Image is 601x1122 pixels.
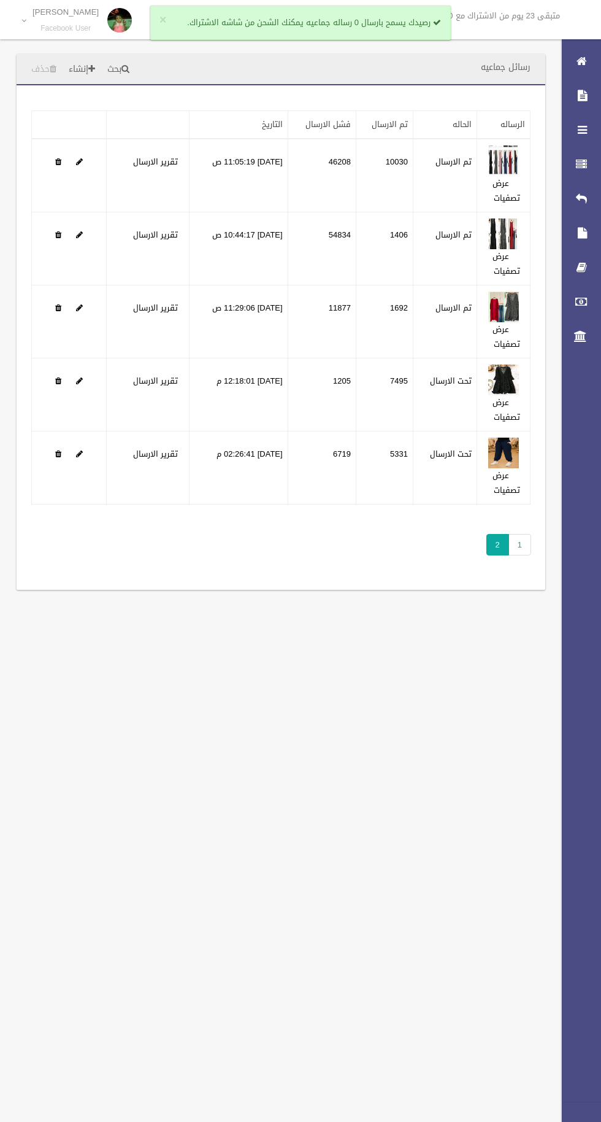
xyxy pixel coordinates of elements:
[430,374,472,389] label: تحت الارسال
[33,24,99,33] small: Facebook User
[189,285,288,358] td: [DATE] 11:29:06 ص
[356,139,413,212] td: 10030
[76,154,83,169] a: Edit
[492,468,520,498] a: عرض تصفيات
[477,111,530,139] th: الرساله
[488,300,519,315] a: Edit
[492,249,520,279] a: عرض تصفيات
[288,139,356,212] td: 46208
[488,438,519,468] img: 638929384942915168.jpg
[466,55,545,79] header: رسائل جماعيه
[488,154,519,169] a: Edit
[356,285,413,358] td: 1692
[488,292,519,322] img: 638923231328596272.jpg
[488,227,519,242] a: Edit
[492,322,520,352] a: عرض تصفيات
[356,431,413,505] td: 5331
[508,534,531,555] a: 1
[133,300,178,315] a: تقرير الارسال
[76,446,83,462] a: Edit
[159,14,166,26] button: ×
[189,139,288,212] td: [DATE] 11:05:19 ص
[372,117,408,132] a: تم الارسال
[102,58,134,81] a: بحث
[430,447,472,462] label: تحت الارسال
[492,176,520,206] a: عرض تصفيات
[288,431,356,505] td: 6719
[435,155,472,169] label: تم الارسال
[486,534,509,555] span: 2
[133,446,178,462] a: تقرير الارسال
[133,154,178,169] a: تقرير الارسال
[133,373,178,389] a: تقرير الارسال
[189,358,288,431] td: [DATE] 12:18:01 م
[64,58,100,81] a: إنشاء
[488,365,519,395] img: 638929308017146760.jpg
[488,219,519,249] img: 638922339758928853.jpg
[488,446,519,462] a: Edit
[288,212,356,285] td: 54834
[33,7,99,17] p: [PERSON_NAME]
[492,395,520,425] a: عرض تصفيات
[150,6,451,40] div: رصيدك يسمح بارسال 0 رساله جماعيه يمكنك الشحن من شاشه الاشتراك.
[356,212,413,285] td: 1406
[189,212,288,285] td: [DATE] 10:44:17 ص
[435,228,472,242] label: تم الارسال
[76,227,83,242] a: Edit
[288,358,356,431] td: 1205
[76,300,83,315] a: Edit
[488,373,519,389] a: Edit
[262,117,283,132] a: التاريخ
[76,373,83,389] a: Edit
[413,111,477,139] th: الحاله
[356,358,413,431] td: 7495
[189,431,288,505] td: [DATE] 02:26:41 م
[133,227,178,242] a: تقرير الارسال
[435,301,472,315] label: تم الارسال
[288,285,356,358] td: 11877
[305,117,351,132] a: فشل الارسال
[488,145,519,176] img: 638914575653945870.jpg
